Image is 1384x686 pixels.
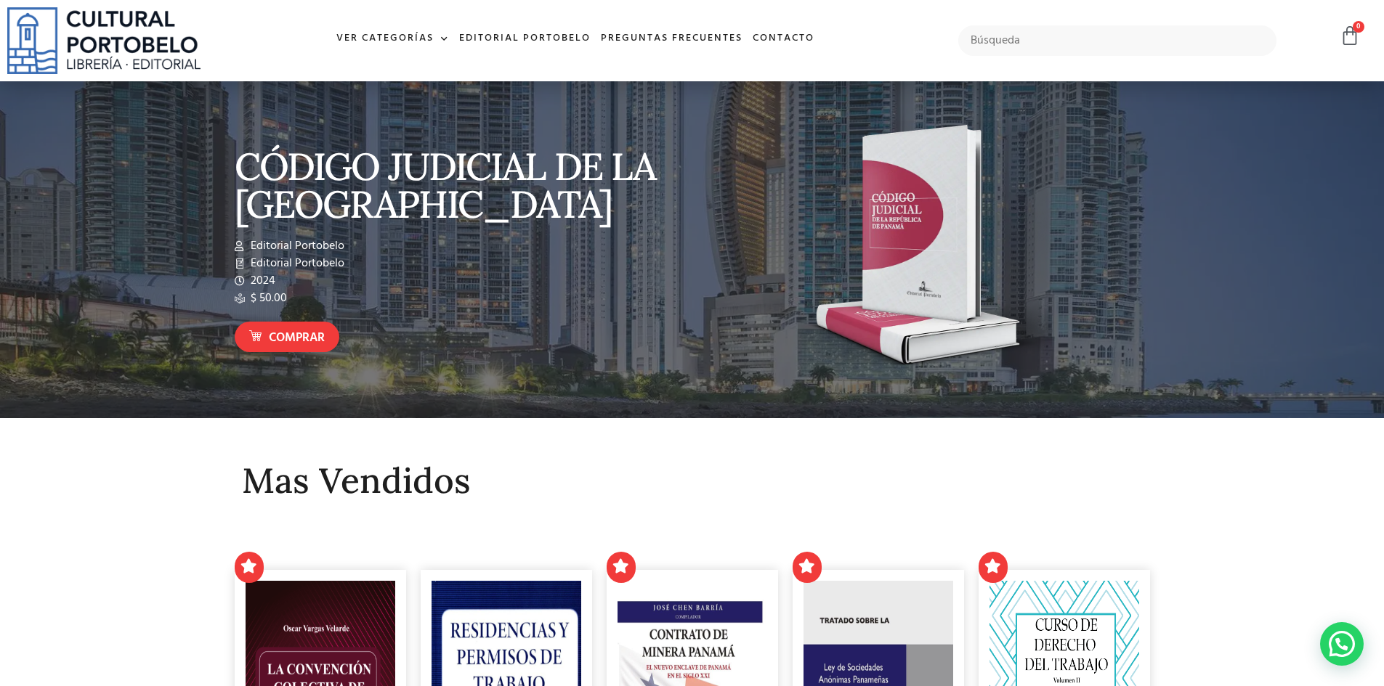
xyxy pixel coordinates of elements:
input: Búsqueda [958,25,1277,56]
a: Preguntas frecuentes [596,23,748,54]
a: Editorial Portobelo [454,23,596,54]
span: Editorial Portobelo [247,255,344,272]
h2: Mas Vendidos [242,462,1143,500]
span: Comprar [269,329,325,348]
span: 0 [1353,21,1364,33]
a: Ver Categorías [331,23,454,54]
a: Comprar [235,322,339,353]
span: 2024 [247,272,275,290]
div: Contactar por WhatsApp [1320,622,1364,666]
a: Contacto [748,23,820,54]
span: $ 50.00 [247,290,287,307]
span: Editorial Portobelo [247,237,344,255]
a: 0 [1340,25,1360,46]
p: CÓDIGO JUDICIAL DE LA [GEOGRAPHIC_DATA] [235,147,685,223]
